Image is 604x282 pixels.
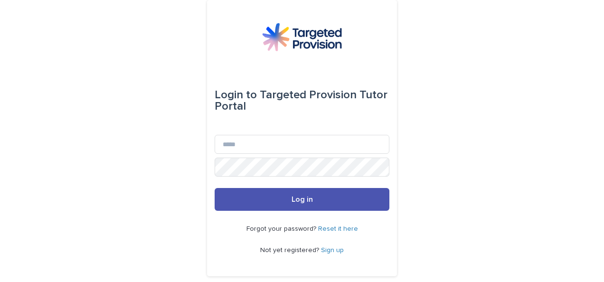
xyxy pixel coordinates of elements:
a: Reset it here [318,226,358,232]
a: Sign up [321,247,344,254]
button: Log in [215,188,389,211]
div: Targeted Provision Tutor Portal [215,82,389,120]
img: M5nRWzHhSzIhMunXDL62 [262,23,342,51]
span: Forgot your password? [246,226,318,232]
span: Log in [292,196,313,203]
span: Login to [215,89,257,101]
span: Not yet registered? [260,247,321,254]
